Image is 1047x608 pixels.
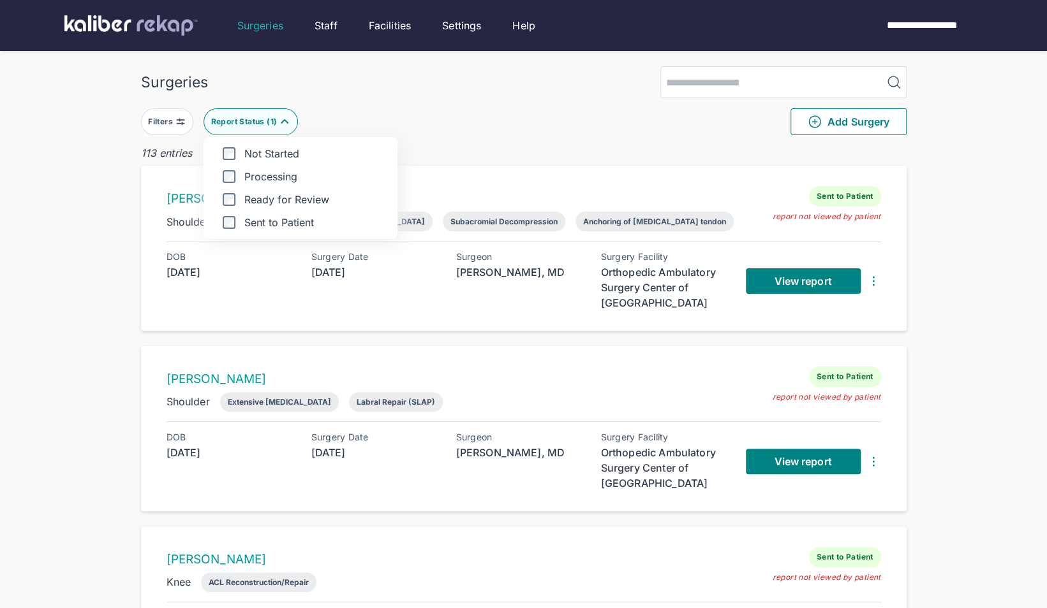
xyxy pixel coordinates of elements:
img: faders-horizontal-grey.d550dbda.svg [175,117,186,127]
input: Sent to Patient [224,217,234,228]
a: [PERSON_NAME] [167,372,267,386]
a: Staff [315,18,338,33]
div: [PERSON_NAME], MD [456,264,584,280]
a: [PERSON_NAME] [167,191,267,206]
img: filter-caret-up-teal.ae51ebe3.svg [279,117,290,127]
input: Ready for Review [224,194,234,205]
div: 113 entries [141,145,907,161]
div: [DATE] [311,445,439,460]
div: report not viewed by patient [772,212,880,222]
div: Surgery Date [311,432,439,442]
input: Not Started [224,148,234,159]
img: DotsThreeVertical.31cb0eda.svg [866,273,881,289]
img: PlusCircleGreen.5fd88d77.svg [807,114,822,129]
div: [DATE] [167,264,294,280]
div: Extensive [MEDICAL_DATA] [228,397,331,407]
div: DOB [167,432,294,442]
div: Surgeon [456,252,584,262]
div: report not viewed by patient [772,572,880,583]
span: View report [774,455,831,468]
div: Labral Repair (SLAP) [357,397,435,407]
span: View report [774,275,831,287]
span: Sent to Patient [809,366,881,387]
div: Surgeries [141,73,208,91]
label: Ready for Review [214,193,387,206]
button: Filters [141,108,193,135]
div: Orthopedic Ambulatory Surgery Center of [GEOGRAPHIC_DATA] [601,445,729,491]
a: View report [746,449,861,474]
img: MagnifyingGlass.1dc66aab.svg [886,75,902,90]
img: kaliber labs logo [64,15,198,36]
div: ACL Reconstruction/Repair [209,577,309,587]
input: Processing [224,171,234,182]
div: Surgery Facility [601,252,729,262]
a: Help [512,18,535,33]
div: Shoulder [167,394,210,409]
a: Surgeries [237,18,283,33]
a: View report [746,268,861,294]
label: Processing [214,170,387,183]
div: Shoulder [167,214,210,229]
div: Surgery Date [311,252,439,262]
div: Orthopedic Ambulatory Surgery Center of [GEOGRAPHIC_DATA] [601,264,729,310]
a: Facilities [369,18,412,33]
div: DOB [167,252,294,262]
div: Surgeon [456,432,584,442]
div: Subacromial Decompression [450,217,558,226]
span: Add Surgery [807,114,889,129]
div: [DATE] [311,264,439,280]
div: Surgery Facility [601,432,729,442]
button: Report Status (1) [204,108,298,135]
img: DotsThreeVertical.31cb0eda.svg [866,454,881,469]
span: Sent to Patient [809,547,881,567]
span: Sent to Patient [809,186,881,206]
div: Report Status ( 1 ) [211,117,280,127]
div: Knee [167,574,191,590]
div: Anchoring of [MEDICAL_DATA] tendon [583,217,726,226]
div: report not viewed by patient [772,392,880,402]
a: Settings [442,18,481,33]
a: [PERSON_NAME] [167,552,267,567]
div: Filters [148,117,175,127]
div: [DATE] [167,445,294,460]
label: Not Started [214,147,387,160]
div: [PERSON_NAME], MD [456,445,584,460]
label: Sent to Patient [214,216,387,229]
button: Add Surgery [791,108,907,135]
